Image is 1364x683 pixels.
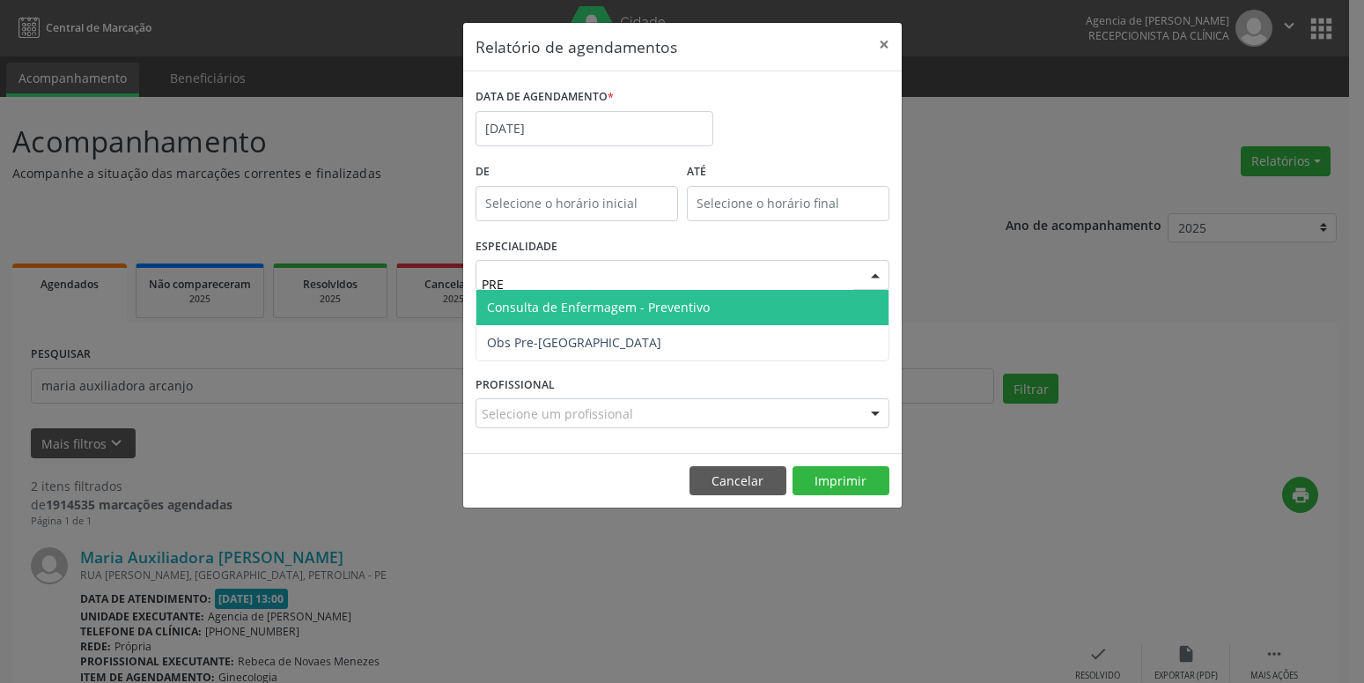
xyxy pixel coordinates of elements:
[476,159,678,186] label: De
[687,186,889,221] input: Selecione o horário final
[689,466,786,496] button: Cancelar
[476,84,614,111] label: DATA DE AGENDAMENTO
[476,186,678,221] input: Selecione o horário inicial
[487,299,710,316] span: Consulta de Enfermagem - Preventivo
[793,466,889,496] button: Imprimir
[476,371,555,398] label: PROFISSIONAL
[482,405,633,423] span: Selecione um profissional
[482,266,853,301] input: Seleciona uma especialidade
[687,159,889,186] label: ATÉ
[476,35,677,58] h5: Relatório de agendamentos
[476,111,713,146] input: Selecione uma data ou intervalo
[866,23,902,66] button: Close
[476,234,557,261] label: ESPECIALIDADE
[487,334,661,351] span: Obs Pre-[GEOGRAPHIC_DATA]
